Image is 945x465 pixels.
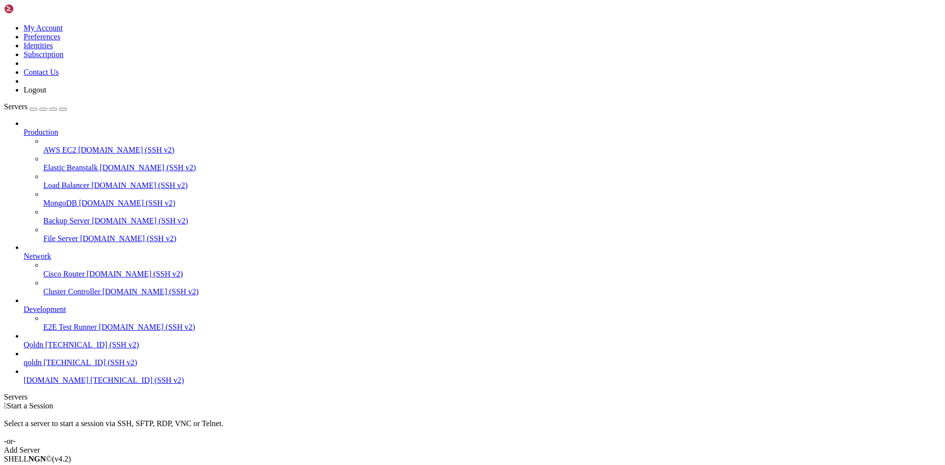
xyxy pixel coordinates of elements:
[43,146,941,155] a: AWS EC2 [DOMAIN_NAME] (SSH v2)
[24,128,941,137] a: Production
[43,217,941,225] a: Backup Server [DOMAIN_NAME] (SSH v2)
[4,455,71,463] span: SHELL ©
[43,279,941,296] li: Cluster Controller [DOMAIN_NAME] (SSH v2)
[100,163,196,172] span: [DOMAIN_NAME] (SSH v2)
[92,217,189,225] span: [DOMAIN_NAME] (SSH v2)
[43,225,941,243] li: File Server [DOMAIN_NAME] (SSH v2)
[43,323,97,331] span: E2E Test Runner
[52,455,71,463] span: 4.2.0
[43,358,137,367] span: [TECHNICAL_ID] (SSH v2)
[24,128,58,136] span: Production
[43,208,941,225] li: Backup Server [DOMAIN_NAME] (SSH v2)
[4,410,941,446] div: Select a server to start a session via SSH, SFTP, RDP, VNC or Telnet. -or-
[91,376,184,384] span: [TECHNICAL_ID] (SSH v2)
[43,146,76,154] span: AWS EC2
[24,119,941,243] li: Production
[99,323,195,331] span: [DOMAIN_NAME] (SSH v2)
[24,376,89,384] span: [DOMAIN_NAME]
[24,358,941,367] a: qoldn [TECHNICAL_ID] (SSH v2)
[24,243,941,296] li: Network
[24,367,941,385] li: [DOMAIN_NAME] [TECHNICAL_ID] (SSH v2)
[92,181,188,189] span: [DOMAIN_NAME] (SSH v2)
[24,332,941,349] li: Qoldn [TECHNICAL_ID] (SSH v2)
[43,314,941,332] li: E2E Test Runner [DOMAIN_NAME] (SSH v2)
[4,102,67,111] a: Servers
[43,172,941,190] li: Load Balancer [DOMAIN_NAME] (SSH v2)
[102,287,199,296] span: [DOMAIN_NAME] (SSH v2)
[24,296,941,332] li: Development
[4,446,941,455] div: Add Server
[24,50,63,59] a: Subscription
[43,181,941,190] a: Load Balancer [DOMAIN_NAME] (SSH v2)
[79,199,175,207] span: [DOMAIN_NAME] (SSH v2)
[29,455,46,463] b: NGN
[24,252,941,261] a: Network
[43,137,941,155] li: AWS EC2 [DOMAIN_NAME] (SSH v2)
[43,287,941,296] a: Cluster Controller [DOMAIN_NAME] (SSH v2)
[24,341,43,349] span: Qoldn
[4,102,28,111] span: Servers
[43,190,941,208] li: MongoDB [DOMAIN_NAME] (SSH v2)
[4,4,61,14] img: Shellngn
[24,349,941,367] li: qoldn [TECHNICAL_ID] (SSH v2)
[24,305,941,314] a: Development
[24,376,941,385] a: [DOMAIN_NAME] [TECHNICAL_ID] (SSH v2)
[24,305,66,313] span: Development
[43,155,941,172] li: Elastic Beanstalk [DOMAIN_NAME] (SSH v2)
[87,270,183,278] span: [DOMAIN_NAME] (SSH v2)
[43,163,98,172] span: Elastic Beanstalk
[43,163,941,172] a: Elastic Beanstalk [DOMAIN_NAME] (SSH v2)
[24,68,59,76] a: Contact Us
[24,32,61,41] a: Preferences
[24,41,53,50] a: Identities
[43,287,100,296] span: Cluster Controller
[4,402,7,410] span: 
[24,358,41,367] span: qoldn
[24,252,51,260] span: Network
[4,393,941,402] div: Servers
[24,24,63,32] a: My Account
[43,199,77,207] span: MongoDB
[43,270,941,279] a: Cisco Router [DOMAIN_NAME] (SSH v2)
[78,146,175,154] span: [DOMAIN_NAME] (SSH v2)
[43,234,941,243] a: File Server [DOMAIN_NAME] (SSH v2)
[43,181,90,189] span: Load Balancer
[43,217,90,225] span: Backup Server
[43,234,78,243] span: File Server
[45,341,139,349] span: [TECHNICAL_ID] (SSH v2)
[80,234,177,243] span: [DOMAIN_NAME] (SSH v2)
[43,261,941,279] li: Cisco Router [DOMAIN_NAME] (SSH v2)
[43,270,85,278] span: Cisco Router
[7,402,53,410] span: Start a Session
[43,323,941,332] a: E2E Test Runner [DOMAIN_NAME] (SSH v2)
[43,199,941,208] a: MongoDB [DOMAIN_NAME] (SSH v2)
[24,341,941,349] a: Qoldn [TECHNICAL_ID] (SSH v2)
[24,86,46,94] a: Logout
